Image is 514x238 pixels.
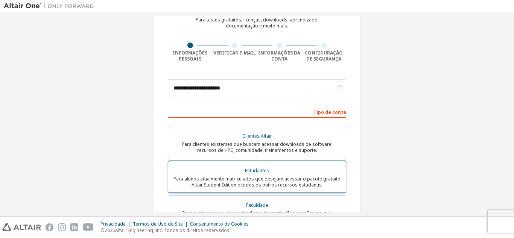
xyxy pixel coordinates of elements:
[190,221,249,227] font: Consentimento de Cookies
[173,50,207,62] font: Informações pessoais
[58,223,66,231] img: instagram.svg
[133,221,183,227] font: Termos de Uso do Site
[305,50,343,62] font: Configuração de segurança
[242,133,272,139] font: Clientes Altair
[226,23,288,29] font: documentação e muito mais.
[245,167,269,174] font: Estudantes
[182,210,332,222] font: Para professores e administradores de instituições acadêmicas que administram alunos e acessam so...
[2,223,41,231] img: altair_logo.svg
[173,176,341,188] font: Para alunos atualmente matriculados que desejam acessar o pacote gratuito Altair Student Edition ...
[46,223,53,231] img: facebook.svg
[258,50,300,62] font: Informações da conta
[196,17,319,23] font: Para testes gratuitos, licenças, downloads, aprendizado,
[105,227,115,233] font: 2025
[100,221,126,227] font: Privacidade
[83,223,94,231] img: youtube.svg
[70,223,78,231] img: linkedin.svg
[115,227,231,233] font: Altair Engineering, Inc. Todos os direitos reservados.
[4,2,98,10] img: Altair Um
[213,50,256,56] font: Verificar e-mail
[313,109,346,115] font: Tipo de conta
[100,227,105,233] font: ©
[246,202,268,208] font: Faculdade
[182,141,333,153] font: Para clientes existentes que buscam acessar downloads de software, recursos de HPC, comunidade, t...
